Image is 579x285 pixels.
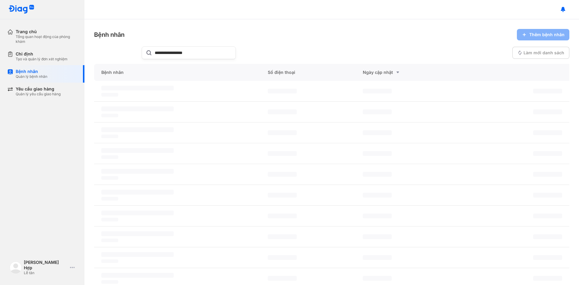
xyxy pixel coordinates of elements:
div: Quản lý yêu cầu giao hàng [16,92,61,97]
span: ‌ [363,193,392,198]
span: ‌ [268,255,297,260]
span: ‌ [533,255,562,260]
div: Bệnh nhân [94,64,261,81]
span: ‌ [101,148,174,153]
span: ‌ [101,252,174,257]
span: ‌ [363,172,392,177]
button: Làm mới danh sách [512,47,569,59]
span: ‌ [101,239,118,242]
span: ‌ [101,176,118,180]
div: Ngày cập nhật [363,69,443,76]
span: ‌ [533,109,562,114]
div: Bệnh nhân [16,69,47,74]
span: ‌ [268,89,297,93]
span: ‌ [268,234,297,239]
span: ‌ [101,106,174,111]
div: Số điện thoại [261,64,356,81]
div: Chỉ định [16,51,68,57]
span: Làm mới danh sách [524,50,564,55]
button: Thêm bệnh nhân [517,29,569,40]
span: ‌ [533,193,562,198]
span: ‌ [268,193,297,198]
span: ‌ [533,151,562,156]
div: Tổng quan hoạt động của phòng khám [16,34,77,44]
span: ‌ [268,276,297,281]
span: ‌ [533,89,562,93]
span: ‌ [268,172,297,177]
span: ‌ [101,93,118,97]
span: ‌ [268,109,297,114]
span: ‌ [268,130,297,135]
span: ‌ [363,276,392,281]
span: ‌ [533,234,562,239]
span: ‌ [363,130,392,135]
span: ‌ [101,86,174,90]
div: [PERSON_NAME] Hợp [24,260,68,271]
span: ‌ [533,172,562,177]
div: Trang chủ [16,29,77,34]
span: ‌ [101,218,118,221]
span: Thêm bệnh nhân [529,32,565,37]
span: ‌ [101,135,118,138]
span: ‌ [101,273,174,278]
div: Quản lý bệnh nhân [16,74,47,79]
div: Yêu cầu giao hàng [16,86,61,92]
span: ‌ [363,89,392,93]
img: logo [8,5,34,14]
span: ‌ [533,130,562,135]
span: ‌ [101,114,118,117]
span: ‌ [533,214,562,218]
span: ‌ [101,127,174,132]
span: ‌ [363,151,392,156]
span: ‌ [101,280,118,284]
span: ‌ [268,151,297,156]
span: ‌ [101,259,118,263]
div: Bệnh nhân [94,30,125,39]
span: ‌ [533,276,562,281]
span: ‌ [363,234,392,239]
span: ‌ [363,255,392,260]
span: ‌ [101,190,174,195]
span: ‌ [101,169,174,174]
span: ‌ [101,231,174,236]
img: logo [10,261,22,274]
span: ‌ [101,155,118,159]
span: ‌ [101,197,118,201]
div: Lễ tân [24,271,68,275]
div: Tạo và quản lý đơn xét nghiệm [16,57,68,62]
span: ‌ [363,109,392,114]
span: ‌ [101,211,174,215]
span: ‌ [268,214,297,218]
span: ‌ [363,214,392,218]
